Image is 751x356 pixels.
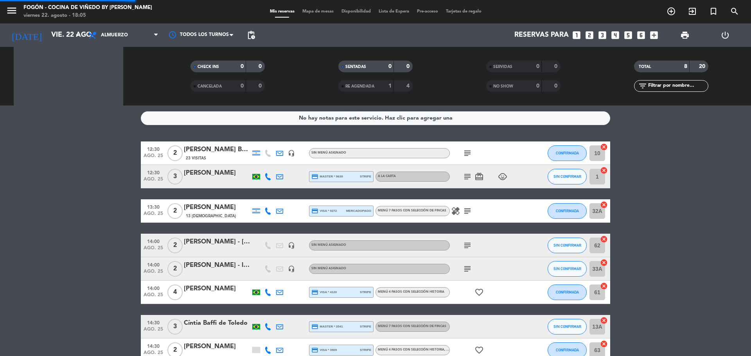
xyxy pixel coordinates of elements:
[442,9,485,14] span: Tarjetas de regalo
[638,81,647,91] i: filter_list
[6,5,18,16] i: menu
[167,203,183,219] span: 2
[311,208,337,215] span: visa * 9272
[463,241,472,250] i: subject
[709,7,718,16] i: turned_in_not
[600,317,608,324] i: cancel
[378,325,446,328] span: Menú 7 pasos con selección de Fincas
[144,260,163,269] span: 14:00
[184,202,250,213] div: [PERSON_NAME]
[47,76,74,80] span: CONFIRMADA
[553,243,581,247] span: SIN CONFIRMAR
[406,83,411,89] strong: 4
[144,144,163,153] span: 12:30
[93,75,96,80] strong: 4
[493,65,512,69] span: SERVIDAS
[259,64,263,69] strong: 0
[311,323,318,330] i: credit_card
[720,30,730,40] i: power_settings_new
[360,324,371,329] span: stripe
[167,319,183,335] span: 3
[144,245,163,254] span: ago. 25
[597,30,607,40] i: looks_3
[463,264,472,274] i: subject
[73,30,82,40] i: arrow_drop_down
[184,168,250,178] div: [PERSON_NAME]
[311,347,318,354] i: credit_card
[536,83,539,89] strong: 0
[184,318,250,328] div: Cíntia Baffi de Toledo
[514,31,569,39] span: Reservas para
[378,348,464,351] span: Menú 4 pasos con selección Historia
[311,323,343,330] span: master * 3541
[298,9,338,14] span: Mapa de mesas
[167,238,183,253] span: 2
[553,324,581,329] span: SIN CONFIRMAR
[311,173,318,180] i: credit_card
[184,284,250,294] div: [PERSON_NAME]
[556,151,579,155] span: CONFIRMADA
[553,267,581,271] span: SIN CONFIRMAR
[600,201,608,209] i: cancel
[259,83,263,89] strong: 0
[346,208,371,213] span: mercadopago
[266,9,298,14] span: Mis reservas
[186,155,206,161] span: 23 Visitas
[474,345,484,355] i: favorite_border
[311,347,337,354] span: visa * 3909
[198,84,222,88] span: CANCELADA
[649,30,659,40] i: add_box
[144,292,163,301] span: ago. 25
[47,85,79,89] span: SIN CONFIRMAR
[554,83,559,89] strong: 0
[474,172,484,181] i: card_giftcard
[311,208,318,215] i: credit_card
[144,153,163,162] span: ago. 25
[108,63,115,68] strong: 20
[647,82,708,90] input: Filtrar por nombre...
[463,172,472,181] i: subject
[463,148,472,158] i: subject
[144,177,163,186] span: ago. 25
[186,213,236,219] span: 13 [DEMOGRAPHIC_DATA]
[556,290,579,294] span: CONFIRMADA
[311,289,337,296] span: visa * 4120
[167,284,183,300] span: 4
[288,242,295,249] i: headset_mic
[378,175,396,178] span: A LA CARTA
[584,30,595,40] i: looks_two
[241,64,244,69] strong: 0
[610,30,620,40] i: looks_4
[144,318,163,327] span: 14:30
[705,23,745,47] div: LOG OUT
[241,83,244,89] strong: 0
[6,27,47,44] i: [DATE]
[600,259,608,267] i: cancel
[288,150,295,157] i: headset_mic
[167,169,183,184] span: 3
[345,65,366,69] span: SENTADAS
[498,172,507,181] i: child_care
[108,75,115,80] strong: 10
[93,63,96,68] strong: 8
[167,261,183,277] span: 2
[413,9,442,14] span: Pre-acceso
[406,64,411,69] strong: 0
[345,84,374,88] span: RE AGENDADA
[47,64,72,68] span: RESERVADAS
[556,209,579,213] span: CONFIRMADA
[680,30,690,40] span: print
[184,237,250,247] div: [PERSON_NAME] - [GEOGRAPHIC_DATA]
[556,348,579,352] span: CONFIRMADA
[388,64,392,69] strong: 0
[184,145,250,155] div: [PERSON_NAME] Bahia [PERSON_NAME] - Suntrip
[311,173,343,180] span: master * 9630
[108,84,115,89] strong: 10
[554,64,559,69] strong: 0
[144,269,163,278] span: ago. 25
[144,283,163,292] span: 14:00
[93,84,96,89] strong: 4
[600,166,608,174] i: cancel
[311,151,346,154] span: Sin menú asignado
[600,340,608,348] i: cancel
